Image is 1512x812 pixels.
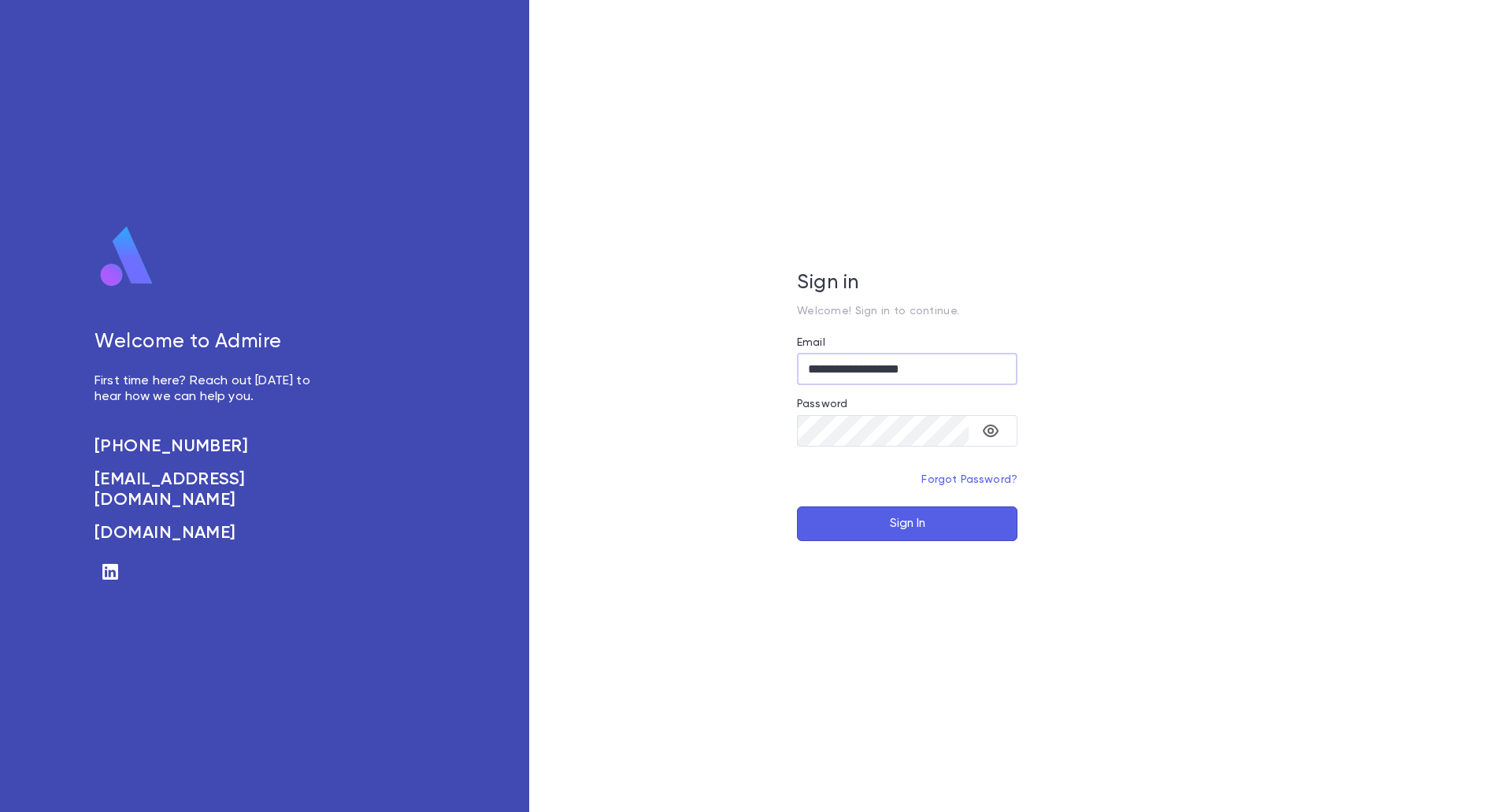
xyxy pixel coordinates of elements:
label: Email [797,336,825,349]
button: Sign In [797,506,1017,541]
a: [DOMAIN_NAME] [94,523,328,543]
p: Welcome! Sign in to continue. [797,305,1017,317]
img: logo [94,225,159,288]
h5: Welcome to Admire [94,331,328,354]
a: Forgot Password? [921,474,1017,485]
p: First time here? Reach out [DATE] to hear how we can help you. [94,373,328,405]
a: [PHONE_NUMBER] [94,436,328,457]
label: Password [797,398,847,410]
a: [EMAIL_ADDRESS][DOMAIN_NAME] [94,469,328,510]
h5: Sign in [797,272,1017,295]
button: toggle password visibility [975,415,1006,447]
